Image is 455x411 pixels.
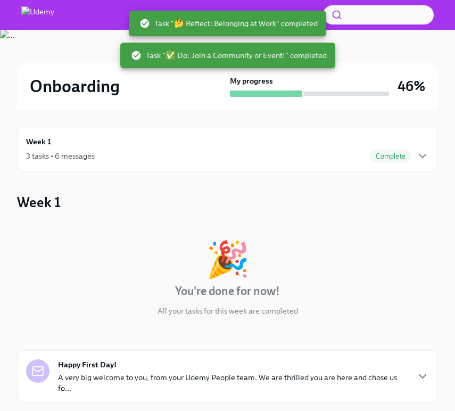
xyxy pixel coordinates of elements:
[175,283,280,299] h4: You're done for now!
[158,306,298,316] p: All your tasks for this week are completed
[206,242,250,277] div: 🎉
[17,193,61,212] h3: Week 1
[26,151,95,161] div: 3 tasks • 6 messages
[21,6,54,23] img: Udemy
[58,372,408,393] p: A very big welcome to you, from your Udemy People team. We are thrilled you are here and chose us...
[369,152,412,160] span: Complete
[139,18,318,29] span: Task "🤔 Reflect: Belonging at Work" completed
[58,359,117,370] strong: Happy First Day!
[131,50,327,61] span: Task "✅ Do: Join a Community or Event!" completed
[398,77,425,96] h3: 46%
[230,76,273,86] strong: My progress
[30,76,120,97] h2: Onboarding
[26,136,51,147] h6: Week 1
